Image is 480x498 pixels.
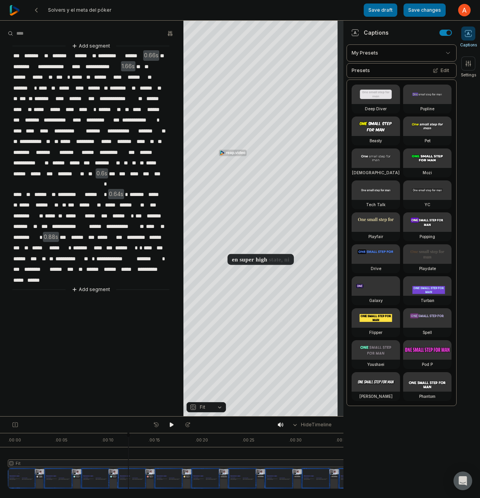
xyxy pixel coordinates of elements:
[369,297,383,304] h3: Galaxy
[121,61,135,72] span: 1.66s
[359,393,393,399] h3: [PERSON_NAME]
[367,361,384,367] h3: Youshaei
[460,42,477,48] span: Captions
[419,393,436,399] h3: Phantom
[96,168,108,179] span: 0.6s
[421,297,434,304] h3: Turban
[430,65,452,76] button: Edit
[420,233,435,240] h3: Popping
[143,50,159,61] span: 0.66s
[404,4,446,17] button: Save changes
[423,329,432,336] h3: Spell
[366,201,386,208] h3: Tech Talk
[371,265,381,272] h3: Drive
[364,4,397,17] button: Save draft
[422,361,433,367] h3: Pod P
[289,419,334,431] button: HideTimeline
[370,138,382,144] h3: Beasty
[425,201,430,208] h3: YC
[9,5,20,16] img: reap
[420,106,434,112] h3: Popline
[461,72,476,78] span: Settings
[460,26,477,48] button: Captions
[43,232,59,242] span: 0.88s
[453,472,472,490] div: Open Intercom Messenger
[347,63,457,78] div: Presets
[419,265,436,272] h3: Playdate
[368,233,383,240] h3: Playfair
[48,7,111,13] span: Solvers y el meta del póker
[425,138,430,144] h3: Pet
[347,44,457,62] div: My Presets
[461,57,476,78] button: Settings
[70,285,112,294] button: Add segment
[351,28,389,37] div: Captions
[352,170,400,176] h3: [DEMOGRAPHIC_DATA]
[423,170,432,176] h3: Mozi
[187,402,226,412] button: Fit
[70,42,112,50] button: Add segment
[200,404,205,411] span: Fit
[108,189,124,200] span: 0.64s
[369,329,382,336] h3: Flipper
[365,106,387,112] h3: Deep Diver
